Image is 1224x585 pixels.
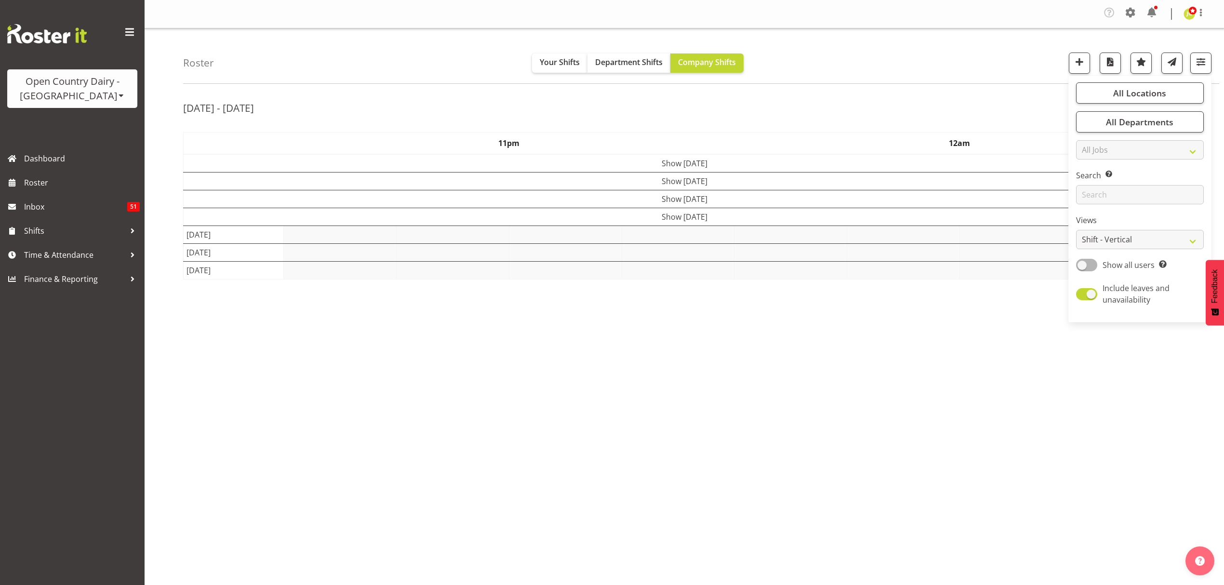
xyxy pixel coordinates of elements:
label: Search [1076,170,1204,181]
h4: Roster [183,57,214,68]
span: Include leaves and unavailability [1103,283,1170,305]
td: [DATE] [184,244,284,262]
button: Download a PDF of the roster according to the set date range. [1100,53,1121,74]
button: Company Shifts [670,53,744,73]
button: Your Shifts [532,53,587,73]
span: All Departments [1106,116,1173,128]
input: Search [1076,185,1204,204]
button: All Locations [1076,82,1204,104]
button: Feedback - Show survey [1206,260,1224,325]
button: Filter Shifts [1190,53,1211,74]
span: Your Shifts [540,57,580,67]
td: Show [DATE] [184,173,1185,190]
span: Inbox [24,199,127,214]
span: Company Shifts [678,57,736,67]
img: Rosterit website logo [7,24,87,43]
span: Show all users [1103,260,1155,270]
span: Dashboard [24,151,140,166]
td: Show [DATE] [184,208,1185,226]
span: All Locations [1113,87,1166,99]
img: jessica-greenwood7429.jpg [1184,8,1195,20]
span: 51 [127,202,140,212]
td: [DATE] [184,262,284,279]
span: Roster [24,175,140,190]
td: Show [DATE] [184,190,1185,208]
th: 11pm [283,133,734,155]
img: help-xxl-2.png [1195,556,1205,566]
span: Department Shifts [595,57,663,67]
span: Time & Attendance [24,248,125,262]
h2: [DATE] - [DATE] [183,102,254,114]
span: Finance & Reporting [24,272,125,286]
button: Highlight an important date within the roster. [1131,53,1152,74]
button: Add a new shift [1069,53,1090,74]
button: Send a list of all shifts for the selected filtered period to all rostered employees. [1161,53,1183,74]
button: All Departments [1076,111,1204,133]
div: Open Country Dairy - [GEOGRAPHIC_DATA] [17,74,128,103]
span: Feedback [1211,269,1219,303]
button: Department Shifts [587,53,670,73]
th: 12am [734,133,1185,155]
td: [DATE] [184,226,284,244]
td: Show [DATE] [184,154,1185,173]
span: Shifts [24,224,125,238]
label: Views [1076,214,1204,226]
